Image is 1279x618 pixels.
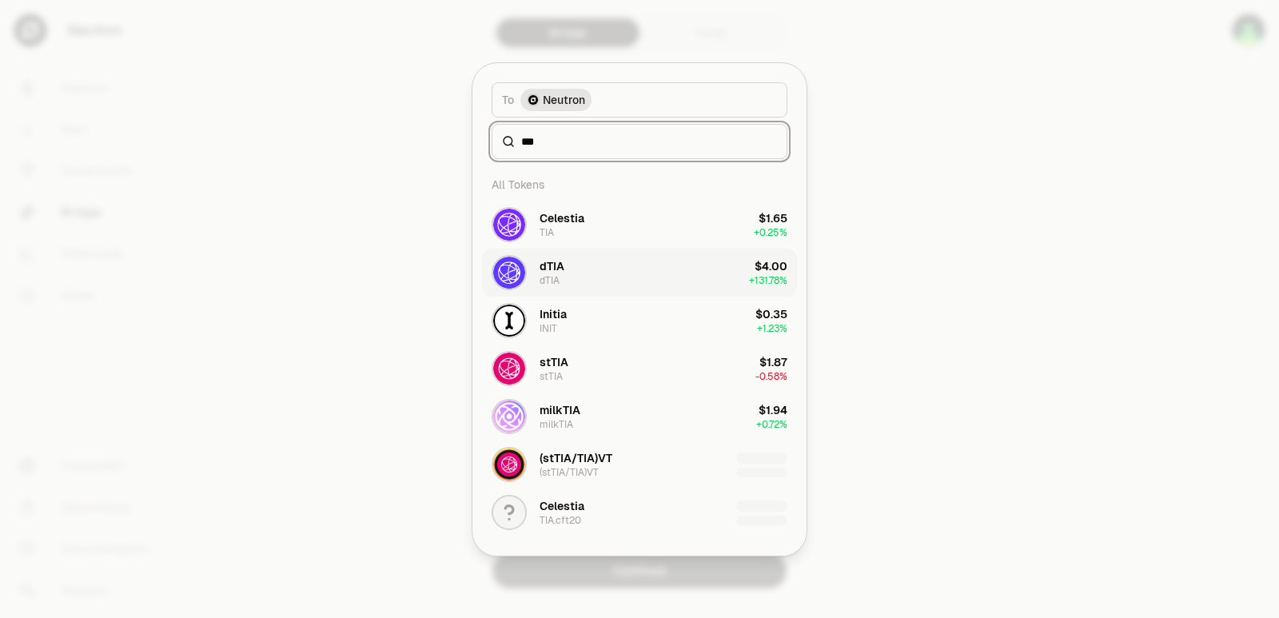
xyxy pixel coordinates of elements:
button: ToNeutron LogoNeutron [492,82,787,118]
div: stTIA [540,354,568,370]
div: Initia [540,306,567,322]
span: + 0.72% [756,418,787,431]
div: TIA.cft20 [540,514,581,527]
div: milkTIA [540,418,573,431]
span: + 1.23% [757,322,787,335]
img: TIA Logo [493,209,525,241]
span: -0.58% [755,370,787,383]
button: dTIA LogodTIAdTIA$4.00+131.78% [482,249,797,297]
span: + 0.25% [754,226,787,239]
div: (stTIA/TIA)VT [540,466,599,479]
div: $1.94 [759,402,787,418]
button: stTIA LogostTIAstTIA$1.87-0.58% [482,345,797,393]
button: TIA LogoCelestiaTIA$1.65+0.25% [482,201,797,249]
button: (stTIA/TIA)VT Logo(stTIA/TIA)VT(stTIA/TIA)VT [482,441,797,488]
div: Celestia [540,498,584,514]
div: $4.00 [755,258,787,274]
img: dTIA Logo [493,257,525,289]
div: $0.35 [755,306,787,322]
div: dTIA [540,274,560,287]
div: INIT [540,322,557,335]
span: + 131.78% [749,274,787,287]
img: INIT Logo [493,305,525,337]
button: INIT LogoInitiaINIT$0.35+1.23% [482,297,797,345]
img: (stTIA/TIA)VT Logo [493,449,525,480]
div: (stTIA/TIA)VT [540,450,612,466]
img: Neutron Logo [528,95,538,105]
div: stTIA [540,370,563,383]
div: $1.65 [759,210,787,226]
div: TIA [540,226,554,239]
button: CelestiaTIA.cft20 [482,488,797,536]
span: Neutron [543,92,585,108]
div: milkTIA [540,402,580,418]
span: To [502,92,514,108]
img: milkTIA Logo [493,401,525,433]
div: dTIA [540,258,564,274]
img: stTIA Logo [493,353,525,385]
button: milkTIA LogomilkTIAmilkTIA$1.94+0.72% [482,393,797,441]
div: $1.87 [759,354,787,370]
div: Celestia [540,210,584,226]
div: All Tokens [482,169,797,201]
